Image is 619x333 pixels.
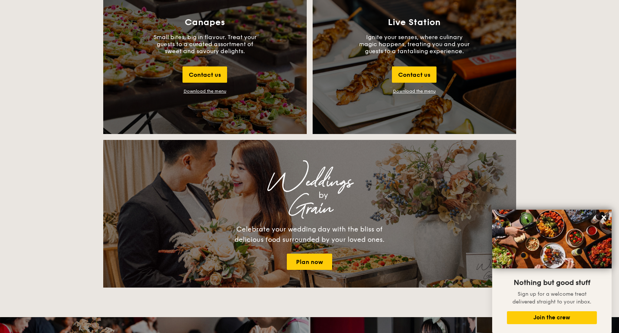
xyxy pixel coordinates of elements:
[184,89,226,94] div: Download the menu
[185,17,225,28] h3: Canapes
[598,212,610,223] button: Close
[168,175,451,189] div: Weddings
[150,34,260,55] p: Small bites, big in flavour. Treat your guests to a curated assortment of sweet and savoury delig...
[388,17,441,28] h3: Live Station
[182,66,227,83] div: Contact us
[168,202,451,215] div: Grain
[507,311,597,324] button: Join the crew
[195,189,451,202] div: by
[393,89,436,94] a: Download the menu
[287,254,332,270] a: Plan now
[359,34,470,55] p: Ignite your senses, where culinary magic happens, treating you and your guests to a tantalising e...
[492,210,612,268] img: DSC07876-Edit02-Large.jpeg
[512,291,591,305] span: Sign up for a welcome treat delivered straight to your inbox.
[514,278,590,287] span: Nothing but good stuff
[227,224,393,245] div: Celebrate your wedding day with the bliss of delicious food surrounded by your loved ones.
[392,66,437,83] div: Contact us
